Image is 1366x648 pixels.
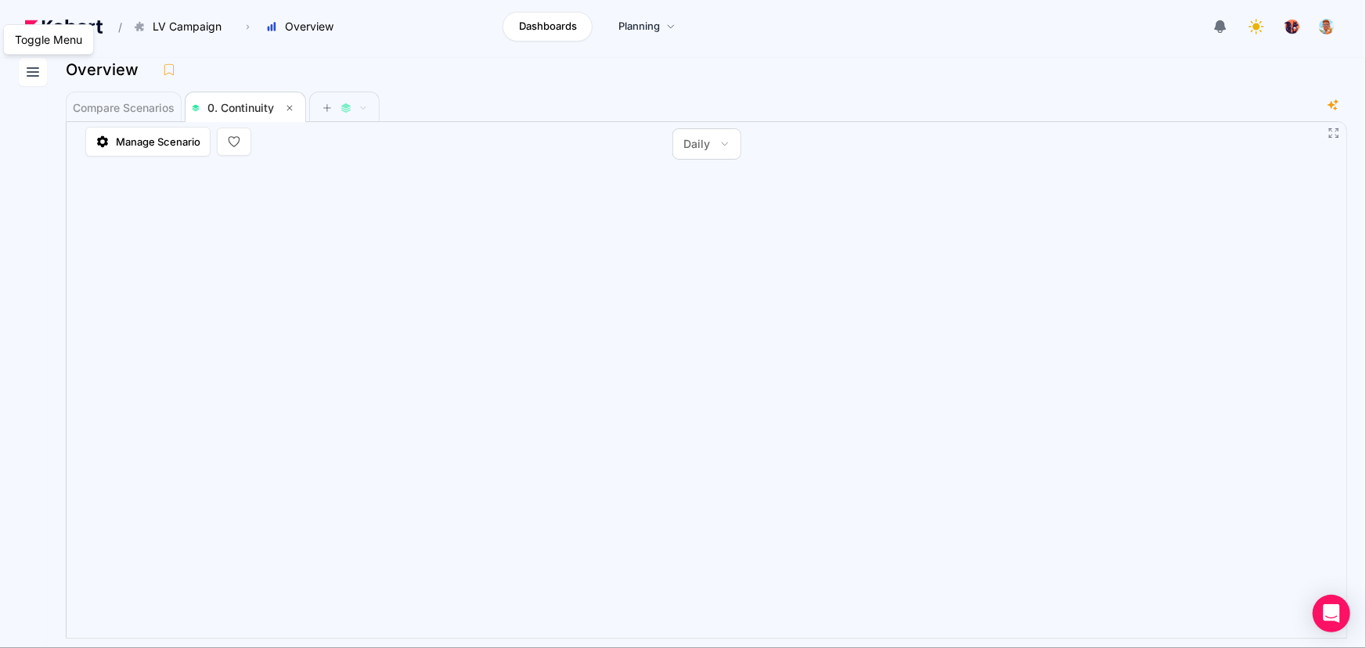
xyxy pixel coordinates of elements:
[25,20,103,34] img: Kohort logo
[1328,127,1340,139] button: Fullscreen
[85,127,211,157] a: Manage Scenario
[519,19,577,34] span: Dashboards
[285,19,333,34] span: Overview
[258,13,350,40] button: Overview
[207,101,274,114] span: 0. Continuity
[116,134,200,149] span: Manage Scenario
[1313,595,1350,632] div: Open Intercom Messenger
[684,136,711,152] span: Daily
[73,103,175,113] span: Compare Scenarios
[1285,19,1300,34] img: logo_TreesPlease_20230726120307121221.png
[243,20,253,33] span: ›
[153,19,222,34] span: LV Campaign
[618,19,660,34] span: Planning
[125,13,238,40] button: LV Campaign
[602,12,692,41] a: Planning
[66,62,148,77] h3: Overview
[12,28,85,51] div: Toggle Menu
[106,19,122,35] span: /
[503,12,593,41] a: Dashboards
[673,129,741,159] button: Daily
